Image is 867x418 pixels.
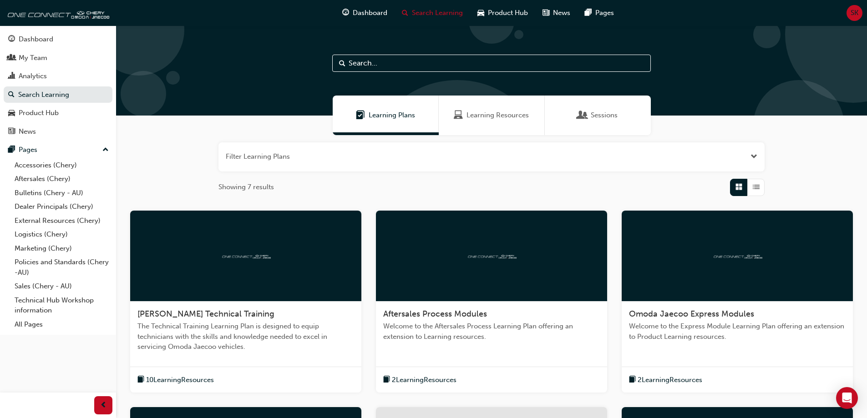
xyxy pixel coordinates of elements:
a: Search Learning [4,86,112,103]
span: Dashboard [353,8,387,18]
span: Search Learning [412,8,463,18]
button: Open the filter [750,151,757,162]
a: External Resources (Chery) [11,214,112,228]
div: My Team [19,53,47,63]
span: book-icon [383,374,390,386]
span: news-icon [8,128,15,136]
button: book-icon2LearningResources [629,374,702,386]
span: chart-icon [8,72,15,81]
span: car-icon [8,109,15,117]
a: Bulletins (Chery - AU) [11,186,112,200]
span: Sessions [578,110,587,121]
button: DashboardMy TeamAnalyticsSearch LearningProduct HubNews [4,29,112,141]
span: 2 Learning Resources [392,375,456,385]
a: SessionsSessions [545,96,651,135]
button: Pages [4,141,112,158]
div: Open Intercom Messenger [836,387,858,409]
span: Showing 7 results [218,182,274,192]
a: search-iconSearch Learning [395,4,470,22]
img: oneconnect [221,251,271,260]
span: News [553,8,570,18]
span: book-icon [629,374,636,386]
a: Learning PlansLearning Plans [333,96,439,135]
span: guage-icon [342,7,349,19]
a: Sales (Chery - AU) [11,279,112,293]
span: search-icon [8,91,15,99]
div: Product Hub [19,108,59,118]
a: All Pages [11,317,112,332]
span: List [753,182,760,192]
button: SK [847,5,862,21]
img: oneconnect [712,251,762,260]
a: News [4,123,112,140]
span: The Technical Training Learning Plan is designed to equip technicians with the skills and knowled... [137,321,354,352]
span: pages-icon [585,7,592,19]
a: Analytics [4,68,112,85]
a: Accessories (Chery) [11,158,112,172]
span: Omoda Jaecoo Express Modules [629,309,754,319]
span: search-icon [402,7,408,19]
a: guage-iconDashboard [335,4,395,22]
span: guage-icon [8,35,15,44]
a: My Team [4,50,112,66]
a: Dashboard [4,31,112,48]
span: [PERSON_NAME] Technical Training [137,309,274,319]
span: Learning Resources [466,110,529,121]
span: 10 Learning Resources [146,375,214,385]
a: car-iconProduct Hub [470,4,535,22]
div: News [19,126,36,137]
a: Marketing (Chery) [11,242,112,256]
a: Policies and Standards (Chery -AU) [11,255,112,279]
span: Welcome to the Express Module Learning Plan offering an extension to Product Learning resources. [629,321,846,342]
a: Learning ResourcesLearning Resources [439,96,545,135]
span: book-icon [137,374,144,386]
span: news-icon [543,7,549,19]
span: Pages [595,8,614,18]
span: Learning Resources [454,110,463,121]
a: Product Hub [4,105,112,121]
span: prev-icon [100,400,107,411]
span: Learning Plans [356,110,365,121]
a: oneconnect[PERSON_NAME] Technical TrainingThe Technical Training Learning Plan is designed to equ... [130,211,361,393]
a: oneconnectOmoda Jaecoo Express ModulesWelcome to the Express Module Learning Plan offering an ext... [622,211,853,393]
span: Welcome to the Aftersales Process Learning Plan offering an extension to Learning resources. [383,321,600,342]
button: book-icon10LearningResources [137,374,214,386]
img: oneconnect [466,251,517,260]
input: Search... [332,55,651,72]
span: people-icon [8,54,15,62]
a: pages-iconPages [578,4,621,22]
span: Sessions [591,110,618,121]
img: oneconnect [5,4,109,22]
span: Aftersales Process Modules [383,309,487,319]
a: oneconnectAftersales Process ModulesWelcome to the Aftersales Process Learning Plan offering an e... [376,211,607,393]
span: pages-icon [8,146,15,154]
button: book-icon2LearningResources [383,374,456,386]
a: news-iconNews [535,4,578,22]
div: Dashboard [19,34,53,45]
div: Analytics [19,71,47,81]
a: Logistics (Chery) [11,227,112,242]
a: Aftersales (Chery) [11,172,112,186]
span: Grid [735,182,742,192]
a: Dealer Principals (Chery) [11,200,112,214]
span: SK [851,8,858,18]
span: up-icon [102,144,109,156]
a: Technical Hub Workshop information [11,293,112,317]
span: 2 Learning Resources [638,375,702,385]
span: car-icon [477,7,484,19]
div: Pages [19,145,37,155]
span: Search [339,58,345,69]
span: Product Hub [488,8,528,18]
span: Learning Plans [369,110,415,121]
